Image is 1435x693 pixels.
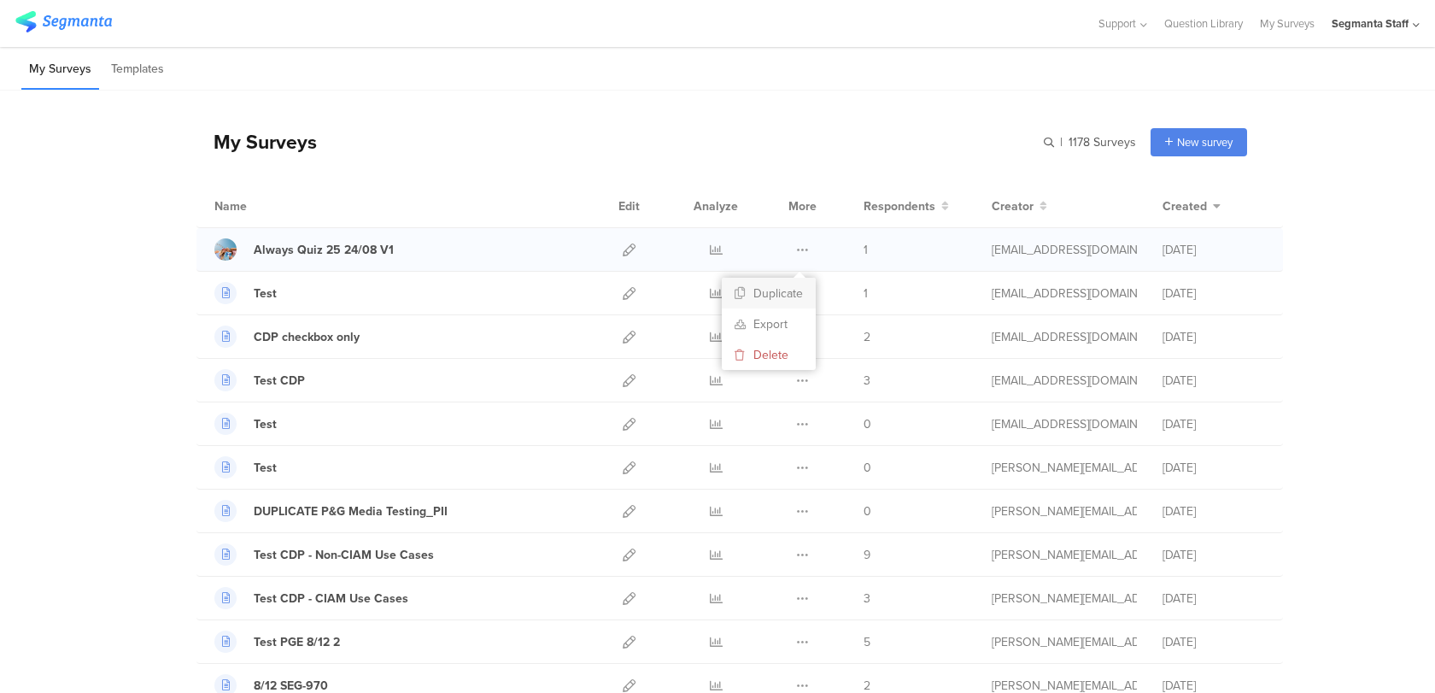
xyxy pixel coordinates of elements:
div: [DATE] [1163,459,1265,477]
div: [DATE] [1163,415,1265,433]
a: Test [214,413,277,435]
button: Creator [992,197,1047,215]
button: Delete [722,339,816,370]
a: Test [214,456,277,479]
div: CDP checkbox only [254,328,360,346]
div: [DATE] [1163,546,1265,564]
a: Always Quiz 25 24/08 V1 [214,238,394,261]
div: Test [254,285,277,302]
span: 5 [864,633,870,651]
span: New survey [1177,134,1233,150]
button: Created [1163,197,1221,215]
span: 1 [864,285,868,302]
div: [DATE] [1163,633,1265,651]
div: riel@segmanta.com [992,328,1137,346]
div: Segmanta Staff [1332,15,1409,32]
span: 1178 Surveys [1069,133,1136,151]
div: [DATE] [1163,285,1265,302]
div: Edit [611,185,647,227]
span: 2 [864,328,870,346]
div: raymund@segmanta.com [992,546,1137,564]
span: 3 [864,372,870,390]
div: Test CDP - Non-CIAM Use Cases [254,546,434,564]
button: Duplicate [722,278,816,308]
span: 3 [864,590,870,608]
span: 1 [864,241,868,259]
a: Test CDP - CIAM Use Cases [214,587,408,609]
div: My Surveys [196,127,317,156]
div: Test CDP - CIAM Use Cases [254,590,408,608]
div: Test PGE 8/12 2 [254,633,340,651]
div: [DATE] [1163,241,1265,259]
a: Test CDP - Non-CIAM Use Cases [214,543,434,566]
div: More [784,185,821,227]
div: Test [254,459,277,477]
a: Test [214,282,277,304]
div: Always Quiz 25 24/08 V1 [254,241,394,259]
div: Analyze [690,185,741,227]
a: Test CDP [214,369,305,391]
a: CDP checkbox only [214,326,360,348]
div: DUPLICATE P&G Media Testing_PII [254,502,448,520]
span: Created [1163,197,1207,215]
span: Creator [992,197,1034,215]
li: Templates [103,50,172,90]
a: Export [722,308,816,339]
div: [DATE] [1163,372,1265,390]
div: [DATE] [1163,328,1265,346]
img: segmanta logo [15,11,112,32]
span: Support [1098,15,1136,32]
div: riel@segmanta.com [992,372,1137,390]
div: [DATE] [1163,502,1265,520]
span: Respondents [864,197,935,215]
a: DUPLICATE P&G Media Testing_PII [214,500,448,522]
div: Test [254,415,277,433]
div: raymund@segmanta.com [992,502,1137,520]
span: 0 [864,459,871,477]
span: | [1057,133,1065,151]
div: riel@segmanta.com [992,285,1137,302]
div: raymund@segmanta.com [992,590,1137,608]
div: raymund@segmanta.com [992,459,1137,477]
div: riel@segmanta.com [992,415,1137,433]
span: 9 [864,546,870,564]
button: Respondents [864,197,949,215]
div: [DATE] [1163,590,1265,608]
a: Test PGE 8/12 2 [214,631,340,653]
div: gillat@segmanta.com [992,241,1137,259]
span: 0 [864,415,871,433]
div: Name [214,197,317,215]
span: 0 [864,502,871,520]
div: raymund@segmanta.com [992,633,1137,651]
li: My Surveys [21,50,99,90]
div: Test CDP [254,372,305,390]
